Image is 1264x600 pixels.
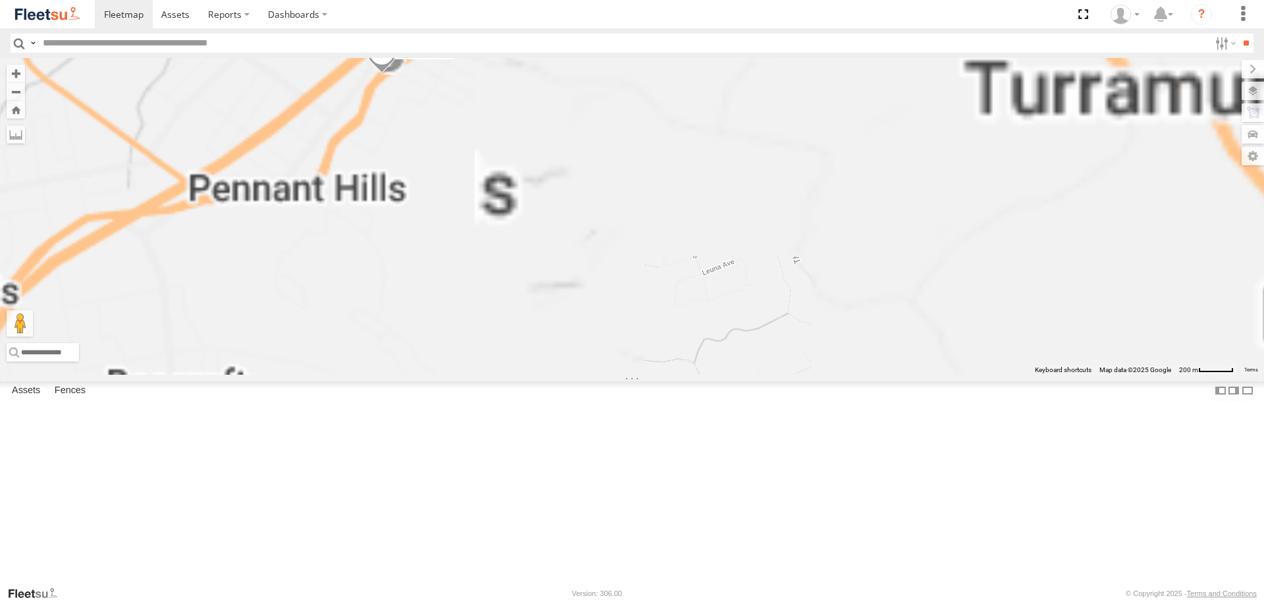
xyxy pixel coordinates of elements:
span: Map data ©2025 Google [1099,366,1171,373]
a: Terms and Conditions [1187,589,1257,597]
button: Zoom Home [7,101,25,119]
label: Fences [48,382,92,400]
button: Drag Pegman onto the map to open Street View [7,310,33,337]
div: Piers Hill [1106,5,1144,24]
div: © Copyright 2025 - [1126,589,1257,597]
a: Terms (opens in new tab) [1244,367,1258,372]
button: Zoom in [7,65,25,82]
img: fleetsu-logo-horizontal.svg [13,5,82,23]
i: ? [1191,4,1212,25]
button: Zoom out [7,82,25,101]
label: Hide Summary Table [1241,381,1254,400]
a: Visit our Website [7,587,68,600]
button: Map scale: 200 m per 50 pixels [1175,366,1238,375]
label: Search Filter Options [1210,34,1238,53]
span: 200 m [1179,366,1198,373]
label: Assets [5,382,47,400]
label: Dock Summary Table to the Right [1227,381,1240,400]
div: Version: 306.00 [572,589,622,597]
label: Dock Summary Table to the Left [1214,381,1227,400]
label: Search Query [28,34,38,53]
label: Measure [7,125,25,144]
button: Keyboard shortcuts [1035,366,1092,375]
label: Map Settings [1242,147,1264,165]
